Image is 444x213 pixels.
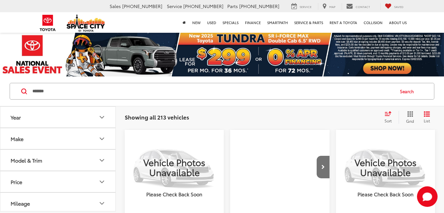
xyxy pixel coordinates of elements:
[394,83,423,99] button: Search
[122,3,163,9] span: [PHONE_NUMBER]
[240,3,280,9] span: [PHONE_NUMBER]
[0,107,116,128] button: YearYear
[36,13,60,33] img: Toyota
[110,3,121,9] span: Sales
[98,113,106,121] div: Year
[287,3,317,10] a: Service
[406,118,414,124] span: Grid
[417,186,438,207] svg: Start Chat
[189,12,204,33] a: New
[242,12,264,33] a: Finance
[0,128,116,149] button: MakeMake
[11,200,30,206] div: Mileage
[264,12,291,33] a: SmartPath
[180,12,189,33] a: Home
[11,136,23,142] div: Make
[98,178,106,186] div: Price
[228,3,238,9] span: Parts
[98,156,106,164] div: Model & Trim
[419,111,435,124] button: List View
[125,130,224,204] img: Vehicle Photos Unavailable Please Check Back Soon
[11,114,21,120] div: Year
[0,150,116,171] button: Model & TrimModel & Trim
[67,14,105,32] img: Space City Toyota
[125,113,189,121] span: Showing all 213 vehicles
[204,12,220,33] a: Used
[330,4,336,9] span: Map
[399,111,419,124] button: Grid View
[336,130,435,204] a: VIEW_DETAILS
[220,12,242,33] a: Specials
[356,4,370,9] span: Contact
[417,186,438,207] button: Toggle Chat Window
[317,156,330,178] button: Next image
[0,171,116,192] button: PricePrice
[336,130,435,204] img: Vehicle Photos Unavailable Please Check Back Soon
[125,130,224,204] a: VIEW_DETAILS
[327,12,361,33] a: Rent a Toyota
[424,118,430,123] span: List
[11,179,22,185] div: Price
[386,12,410,33] a: About Us
[385,118,392,123] span: Sort
[11,157,42,163] div: Model & Trim
[381,111,399,124] button: Select sort value
[32,84,394,99] input: Search by Make, Model, or Keyword
[98,135,106,143] div: Make
[291,12,327,33] a: Service & Parts
[318,3,340,10] a: Map
[300,4,312,9] span: Service
[98,200,106,207] div: Mileage
[342,3,375,10] a: Contact
[184,3,224,9] span: [PHONE_NUMBER]
[361,12,386,33] a: Collision
[380,3,409,10] a: My Saved Vehicles
[167,3,182,9] span: Service
[394,4,404,9] span: Saved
